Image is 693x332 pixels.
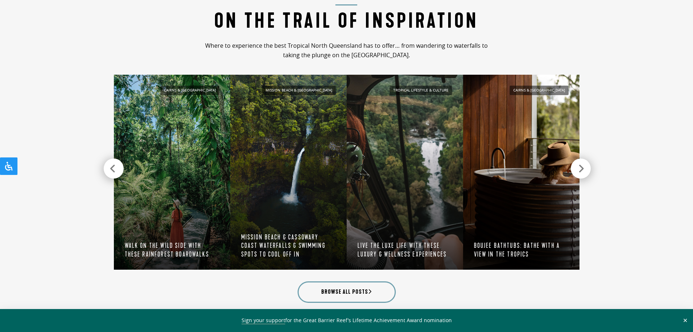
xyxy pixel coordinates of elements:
span: for the Great Barrier Reef’s Lifetime Achievement Award nomination [242,317,452,324]
button: Close [681,317,689,324]
h2: On the Trail of Inspiration [199,4,494,33]
p: Where to experience the best Tropical North Queensland has to offer… from wandering to waterfalls... [199,41,494,60]
a: daintree rainforest boardwalk Cairns & [GEOGRAPHIC_DATA] Walk on the wild side with these rainfor... [114,75,230,270]
a: Sign your support [242,317,285,324]
a: bathtubs in tropical north queensland Cairns & [GEOGRAPHIC_DATA] Boujee Bathtubs: Bathe with a vi... [463,75,580,270]
a: Browse all posts [298,281,396,303]
a: private helicopter flight over daintree waterfall Tropical Lifestyle & Culture Live the luxe life... [347,75,463,270]
a: nandroya falls atherton tablelands Mission Beach & [GEOGRAPHIC_DATA] Mission Beach & Cassowary Co... [230,75,347,270]
svg: Open Accessibility Panel [4,162,13,171]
